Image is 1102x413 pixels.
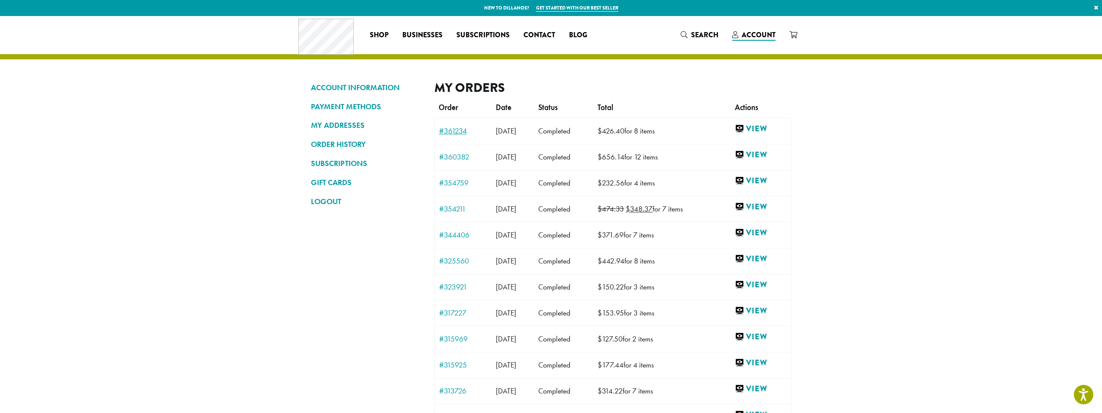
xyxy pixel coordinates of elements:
[593,300,730,326] td: for 3 items
[598,360,624,370] span: 177.44
[598,178,602,188] span: $
[735,358,786,368] a: View
[598,152,624,162] span: 656.14
[402,30,443,41] span: Businesses
[439,103,458,112] span: Order
[735,280,786,290] a: View
[598,256,624,266] span: 442.94
[434,80,792,95] h2: My Orders
[735,176,786,186] a: View
[534,300,593,326] td: Completed
[496,126,516,136] span: [DATE]
[593,196,730,222] td: for 7 items
[593,144,730,170] td: for 12 items
[456,30,510,41] span: Subscriptions
[534,118,593,144] td: Completed
[439,387,488,395] a: #313726
[439,231,488,239] a: #344406
[534,352,593,378] td: Completed
[598,308,624,318] span: 153.95
[598,204,624,214] del: $474.33
[534,248,593,274] td: Completed
[311,118,421,133] a: MY ADDRESSES
[626,204,653,214] span: 348.37
[735,228,786,238] a: View
[311,137,421,152] a: ORDER HISTORY
[598,360,602,370] span: $
[311,175,421,190] a: GIFT CARDS
[598,386,623,396] span: 314.22
[496,256,516,266] span: [DATE]
[735,384,786,394] a: View
[598,334,602,344] span: $
[439,283,488,291] a: #323921
[593,248,730,274] td: for 8 items
[593,352,730,378] td: for 4 items
[311,156,421,171] a: SUBSCRIPTIONS
[538,103,558,112] span: Status
[598,256,602,266] span: $
[735,150,786,160] a: View
[598,308,602,318] span: $
[439,179,488,187] a: #354759
[439,309,488,317] a: #317227
[626,204,630,214] span: $
[593,274,730,300] td: for 3 items
[439,127,488,135] a: #361234
[534,378,593,404] td: Completed
[496,103,511,112] span: Date
[311,80,421,95] a: ACCOUNT INFORMATION
[439,335,488,343] a: #315969
[439,361,488,369] a: #315925
[598,334,623,344] span: 127.50
[439,257,488,265] a: #325560
[598,282,602,292] span: $
[524,30,555,41] span: Contact
[496,204,516,214] span: [DATE]
[370,30,388,41] span: Shop
[534,222,593,248] td: Completed
[311,194,421,209] a: LOGOUT
[534,326,593,352] td: Completed
[496,178,516,188] span: [DATE]
[534,274,593,300] td: Completed
[593,378,730,404] td: for 7 items
[496,308,516,318] span: [DATE]
[496,152,516,162] span: [DATE]
[593,170,730,196] td: for 4 items
[598,152,602,162] span: $
[735,124,786,134] a: View
[496,360,516,370] span: [DATE]
[735,254,786,264] a: View
[598,126,602,136] span: $
[598,178,624,188] span: 232.56
[735,306,786,316] a: View
[536,4,618,12] a: Get started with our best seller
[735,202,786,212] a: View
[534,144,593,170] td: Completed
[496,282,516,292] span: [DATE]
[439,153,488,161] a: #360382
[674,28,725,42] a: Search
[311,99,421,114] a: PAYMENT METHODS
[735,332,786,342] a: View
[598,103,613,112] span: Total
[691,30,718,40] span: Search
[569,30,587,41] span: Blog
[593,222,730,248] td: for 7 items
[534,196,593,222] td: Completed
[735,103,758,112] span: Actions
[598,386,602,396] span: $
[439,205,488,213] a: #354211
[363,28,395,42] a: Shop
[496,230,516,240] span: [DATE]
[598,126,624,136] span: 426.40
[496,386,516,396] span: [DATE]
[593,118,730,144] td: for 8 items
[496,334,516,344] span: [DATE]
[593,326,730,352] td: for 2 items
[598,230,602,240] span: $
[598,230,624,240] span: 371.69
[534,170,593,196] td: Completed
[598,282,624,292] span: 150.22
